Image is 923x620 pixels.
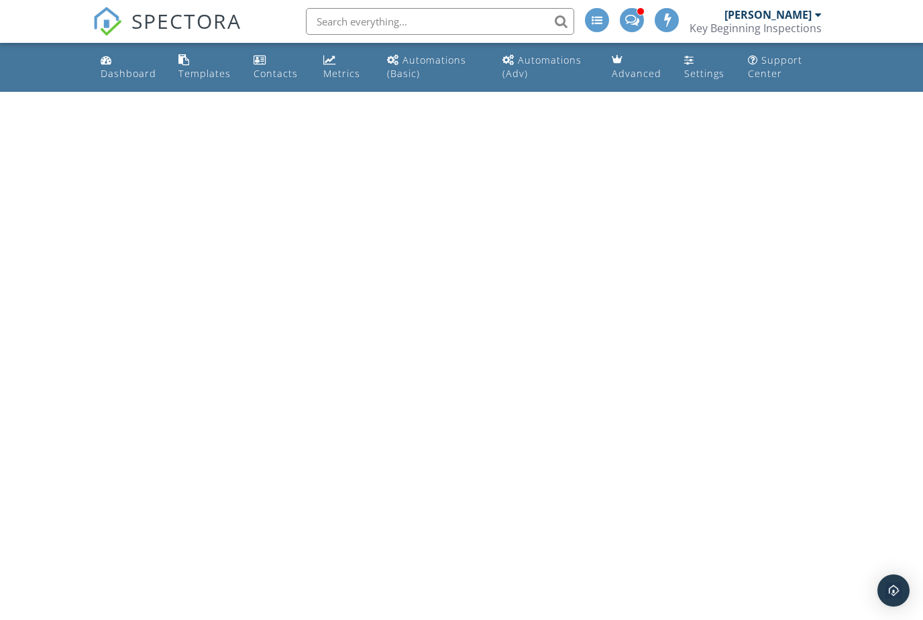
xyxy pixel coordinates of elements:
[743,48,828,86] a: Support Center
[101,67,156,80] div: Dashboard
[95,48,162,86] a: Dashboard
[318,48,371,86] a: Metrics
[248,48,307,86] a: Contacts
[502,54,582,80] div: Automations (Adv)
[748,54,802,80] div: Support Center
[684,67,724,80] div: Settings
[690,21,822,35] div: Key Beginning Inspections
[323,67,360,80] div: Metrics
[387,54,466,80] div: Automations (Basic)
[612,67,661,80] div: Advanced
[131,7,241,35] span: SPECTORA
[254,67,298,80] div: Contacts
[173,48,237,86] a: Templates
[382,48,486,86] a: Automations (Basic)
[877,574,910,607] div: Open Intercom Messenger
[178,67,231,80] div: Templates
[306,8,574,35] input: Search everything...
[93,7,122,36] img: The Best Home Inspection Software - Spectora
[679,48,732,86] a: Settings
[606,48,668,86] a: Advanced
[93,18,241,46] a: SPECTORA
[497,48,596,86] a: Automations (Advanced)
[724,8,812,21] div: [PERSON_NAME]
